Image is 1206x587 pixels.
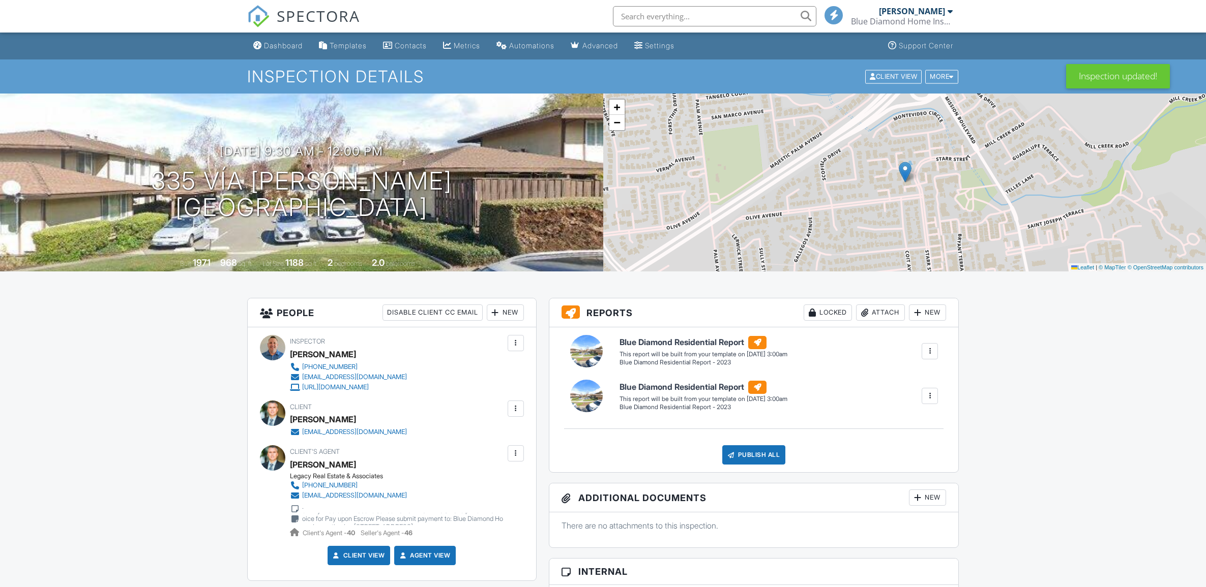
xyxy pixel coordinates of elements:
span: sq. ft. [239,260,253,267]
span: | [1096,264,1097,270]
a: [PHONE_NUMBER] [290,362,407,372]
span: Inspector [290,337,325,345]
div: Support Center [899,41,953,50]
div: This report will be built from your template on [DATE] 3:00am [620,395,787,403]
a: Contacts [379,37,431,55]
a: Leaflet [1071,264,1094,270]
div: Automations [509,41,554,50]
span: Client's Agent [290,448,340,455]
h1: 335 Vía [PERSON_NAME] [GEOGRAPHIC_DATA] [151,168,452,222]
div: Attach [856,304,905,321]
span: sq.ft. [305,260,318,267]
div: Advanced [582,41,618,50]
h3: Reports [549,298,959,327]
div: 968 [220,257,237,268]
a: Advanced [567,37,622,55]
div: [EMAIL_ADDRESS][DOMAIN_NAME] [302,491,407,500]
h3: Additional Documents [549,483,959,512]
strong: 40 [347,529,355,537]
div: Blue Diamond Residential Report - 2023 [620,403,787,412]
div: Settings [645,41,674,50]
a: Settings [630,37,679,55]
div: 2 [328,257,333,268]
div: New [487,304,524,321]
div: [PERSON_NAME] [290,347,356,362]
h3: People [248,298,536,327]
a: © OpenStreetMap contributors [1128,264,1203,270]
div: Dashboard [264,41,303,50]
img: The Best Home Inspection Software - Spectora [247,5,270,27]
div: Client View [865,70,922,83]
img: Marker [899,162,911,182]
span: Seller's Agent - [361,529,413,537]
span: − [613,116,620,129]
a: Templates [315,37,371,55]
a: Support Center [884,37,957,55]
a: Agent View [398,550,450,561]
a: Zoom out [609,115,625,130]
div: [PHONE_NUMBER] [302,481,358,489]
div: Inspection updated! [1066,64,1170,88]
a: [PERSON_NAME] [290,457,356,472]
div: This report will be built from your template on [DATE] 3:00am [620,350,787,358]
a: SPECTORA [247,14,360,35]
div: Templates [330,41,367,50]
a: Metrics [439,37,484,55]
a: © MapTiler [1099,264,1126,270]
h1: Inspection Details [247,68,959,85]
div: Metrics [454,41,480,50]
div: New [909,489,946,506]
h6: Blue Diamond Residential Report [620,336,787,349]
div: [PERSON_NAME] [879,6,945,16]
div: [EMAIL_ADDRESS][DOMAIN_NAME] [302,428,407,436]
a: Client View [864,72,924,80]
a: Automations (Basic) [492,37,558,55]
a: [EMAIL_ADDRESS][DOMAIN_NAME] [290,490,505,501]
div: More [925,70,958,83]
h3: Internal [549,559,959,585]
div: Blue Diamond Residential Report - 2023 [620,358,787,367]
h3: [DATE] 9:30 am - 12:00 pm [220,144,383,158]
span: SPECTORA [277,5,360,26]
div: 8124 yahoo 5952 Need to schedule Termite Make sure to put on the Invoice for Pay upon Escrow Plea... [302,507,505,531]
a: Zoom in [609,100,625,115]
h6: Blue Diamond Residential Report [620,381,787,394]
a: [EMAIL_ADDRESS][DOMAIN_NAME] [290,372,407,382]
div: Disable Client CC Email [383,304,483,321]
a: [URL][DOMAIN_NAME] [290,382,407,392]
span: bathrooms [386,260,415,267]
div: . [302,503,304,511]
a: Client View [331,550,385,561]
div: Blue Diamond Home Inspection Inc. [851,16,953,26]
div: New [909,304,946,321]
div: Legacy Real Estate & Associates [290,472,513,480]
div: 2.0 [372,257,385,268]
a: Dashboard [249,37,307,55]
div: 1188 [285,257,304,268]
a: [PHONE_NUMBER] [290,480,505,490]
span: Lot Size [262,260,284,267]
div: [PERSON_NAME] [290,412,356,427]
span: Client's Agent - [303,529,357,537]
span: Built [180,260,191,267]
strong: 46 [404,529,413,537]
div: [URL][DOMAIN_NAME] [302,383,369,391]
div: Publish All [722,445,786,465]
div: [PHONE_NUMBER] [302,363,358,371]
span: bedrooms [334,260,362,267]
span: Client [290,403,312,411]
span: + [613,101,620,113]
div: Locked [804,304,852,321]
a: [EMAIL_ADDRESS][DOMAIN_NAME] [290,427,407,437]
div: Contacts [395,41,427,50]
input: Search everything... [613,6,816,26]
div: [EMAIL_ADDRESS][DOMAIN_NAME] [302,373,407,381]
div: 1971 [193,257,211,268]
p: There are no attachments to this inspection. [562,520,947,531]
